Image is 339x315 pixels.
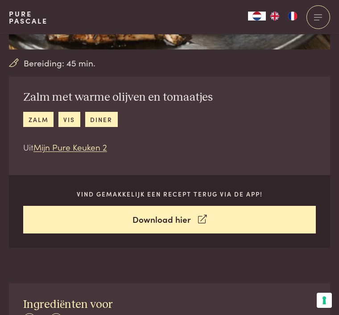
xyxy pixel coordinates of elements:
a: vis [58,112,80,127]
a: zalm [23,112,54,127]
a: Download hier [23,206,316,234]
span: Ingrediënten voor [23,299,113,310]
a: diner [85,112,118,127]
ul: Language list [266,12,302,20]
button: Uw voorkeuren voor toestemming voor trackingtechnologieën [317,293,332,308]
a: PurePascale [9,10,48,25]
p: Vind gemakkelijk een recept terug via de app! [23,189,316,199]
a: FR [284,12,302,20]
a: Mijn Pure Keuken 2 [33,141,107,153]
span: Bereiding: 45 min. [24,57,95,70]
h2: Zalm met warme olijven en tomaatjes [23,90,213,105]
aside: Language selected: Nederlands [248,12,302,20]
div: Language [248,12,266,20]
a: NL [248,12,266,20]
p: Uit [23,141,213,154]
a: EN [266,12,284,20]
